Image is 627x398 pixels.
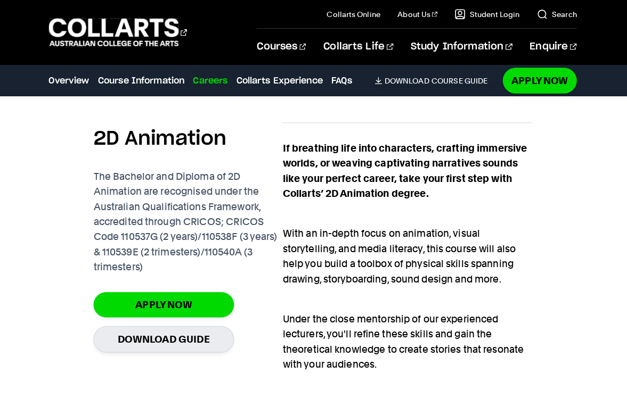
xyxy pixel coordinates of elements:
p: With an in-depth focus on animation, visual storytelling, and media literacy, this course will al... [284,208,530,283]
a: Collarts Experience [238,73,323,86]
p: Under the close mentorship of our experienced lecturers, you'll refine these skills and gain the ... [284,292,530,367]
a: About Us [397,9,436,19]
a: Apply Now [501,67,574,92]
a: Collarts Online [327,9,380,19]
strong: If breathing life into characters, crafting immersive worlds, or weaving captivating narratives s... [284,140,525,196]
h2: 2D Animation [97,125,229,148]
a: Apply Now [97,288,236,313]
a: Student Login [453,9,517,19]
div: Go to homepage [53,16,190,47]
a: Course Information [102,73,187,86]
a: Careers [196,73,230,86]
a: Overview [53,73,93,86]
a: Collarts Life [324,28,393,63]
a: Enquire [527,28,574,63]
a: Download Guide [97,321,236,347]
a: Courses [258,28,307,63]
p: The Bachelor and Diploma of 2D Animation are recognised under the Australian Qualifications Frame... [97,167,284,271]
a: Search [534,9,574,19]
a: DownloadCourse Guide [374,74,494,84]
a: FAQs [332,73,352,86]
a: Study Information [410,28,510,63]
span: Download [384,74,428,84]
